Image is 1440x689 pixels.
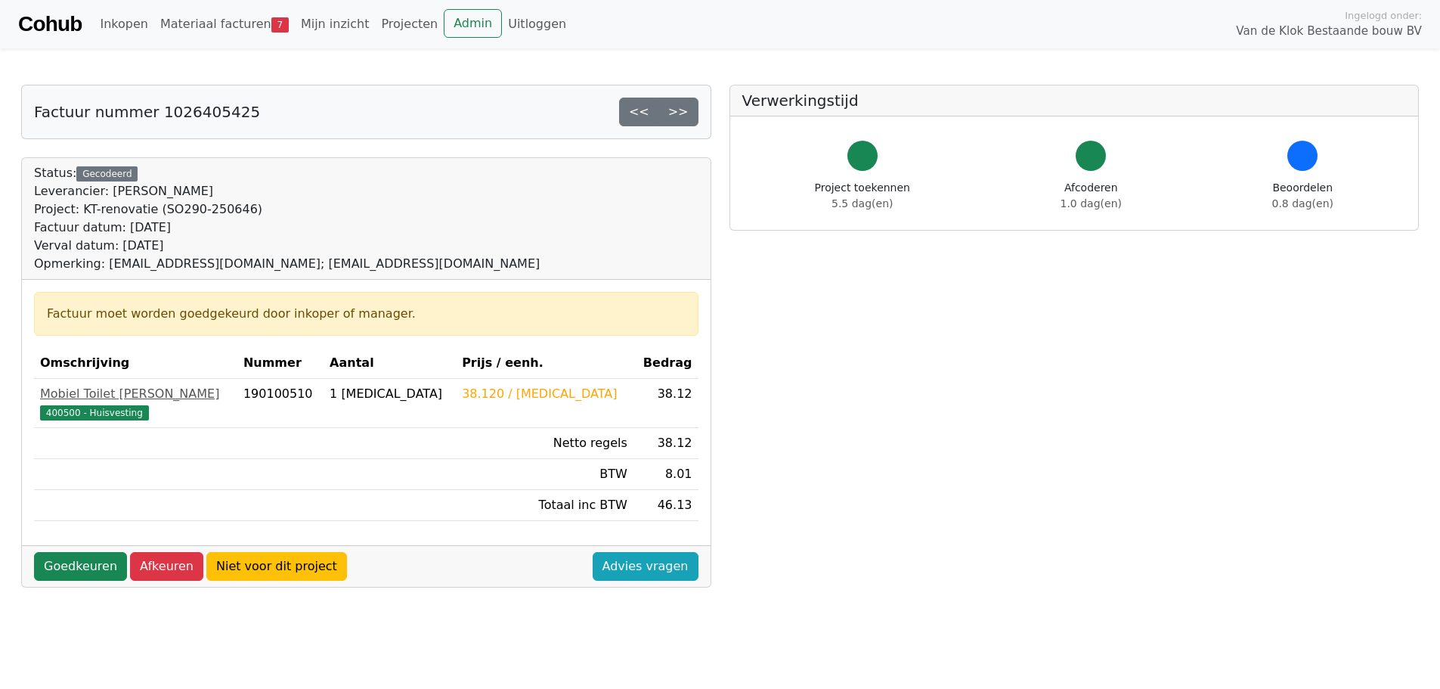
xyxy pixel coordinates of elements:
[456,459,633,490] td: BTW
[1345,8,1422,23] span: Ingelogd onder:
[1061,197,1122,209] span: 1.0 dag(en)
[831,197,893,209] span: 5.5 dag(en)
[34,237,540,255] div: Verval datum: [DATE]
[40,385,231,421] a: Mobiel Toilet [PERSON_NAME]400500 - Huisvesting
[456,490,633,521] td: Totaal inc BTW
[633,490,698,521] td: 46.13
[462,385,627,403] div: 38.120 / [MEDICAL_DATA]
[633,379,698,428] td: 38.12
[456,348,633,379] th: Prijs / eenh.
[633,428,698,459] td: 38.12
[34,182,540,200] div: Leverancier: [PERSON_NAME]
[330,385,450,403] div: 1 [MEDICAL_DATA]
[1272,180,1333,212] div: Beoordelen
[456,428,633,459] td: Netto regels
[40,385,231,403] div: Mobiel Toilet [PERSON_NAME]
[444,9,502,38] a: Admin
[34,200,540,219] div: Project: KT-renovatie (SO290-250646)
[593,552,698,581] a: Advies vragen
[206,552,347,581] a: Niet voor dit project
[34,164,540,273] div: Status:
[742,92,1407,110] h5: Verwerkingstijd
[76,166,138,182] div: Gecodeerd
[94,9,153,39] a: Inkopen
[47,305,686,323] div: Factuur moet worden goedgekeurd door inkoper of manager.
[40,405,149,421] span: 400500 - Huisvesting
[130,552,203,581] a: Afkeuren
[18,6,82,42] a: Cohub
[237,348,324,379] th: Nummer
[633,348,698,379] th: Bedrag
[815,180,910,212] div: Project toekennen
[295,9,376,39] a: Mijn inzicht
[619,98,659,126] a: <<
[154,9,295,39] a: Materiaal facturen7
[34,255,540,273] div: Opmerking: [EMAIL_ADDRESS][DOMAIN_NAME]; [EMAIL_ADDRESS][DOMAIN_NAME]
[1272,197,1333,209] span: 0.8 dag(en)
[34,552,127,581] a: Goedkeuren
[1061,180,1122,212] div: Afcoderen
[34,219,540,237] div: Factuur datum: [DATE]
[34,103,260,121] h5: Factuur nummer 1026405425
[237,379,324,428] td: 190100510
[633,459,698,490] td: 8.01
[1236,23,1422,40] span: Van de Klok Bestaande bouw BV
[271,17,289,33] span: 7
[324,348,456,379] th: Aantal
[34,348,237,379] th: Omschrijving
[658,98,698,126] a: >>
[375,9,444,39] a: Projecten
[502,9,572,39] a: Uitloggen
